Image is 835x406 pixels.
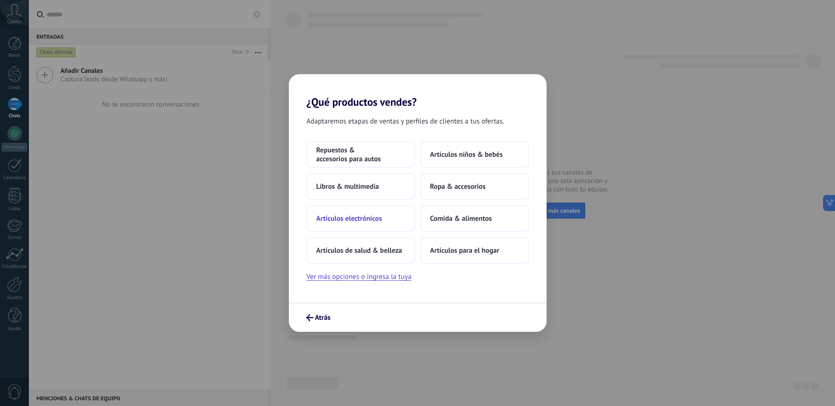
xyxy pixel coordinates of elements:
[302,310,335,325] button: Atrás
[316,182,379,191] span: Libros & multimedia
[316,146,405,163] span: Repuestos & accesorios para autos
[307,173,415,200] button: Libros & multimedia
[307,271,412,283] button: Ver más opciones o ingresa la tuya
[430,182,486,191] span: Ropa & accesorios
[307,237,415,264] button: Artículos de salud & belleza
[316,214,382,223] span: Artículos electrónicos
[307,141,415,168] button: Repuestos & accesorios para autos
[289,74,547,108] h2: ¿Qué productos vendes?
[420,237,529,264] button: Artículos para el hogar
[420,141,529,168] button: Artículos niños & bebés
[430,214,492,223] span: Comida & alimentos
[430,150,503,159] span: Artículos niños & bebés
[420,205,529,232] button: Comida & alimentos
[420,173,529,200] button: Ropa & accesorios
[307,115,504,127] span: Adaptaremos etapas de ventas y perfiles de clientes a tus ofertas.
[315,314,331,321] span: Atrás
[316,246,402,255] span: Artículos de salud & belleza
[307,205,415,232] button: Artículos electrónicos
[430,246,499,255] span: Artículos para el hogar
